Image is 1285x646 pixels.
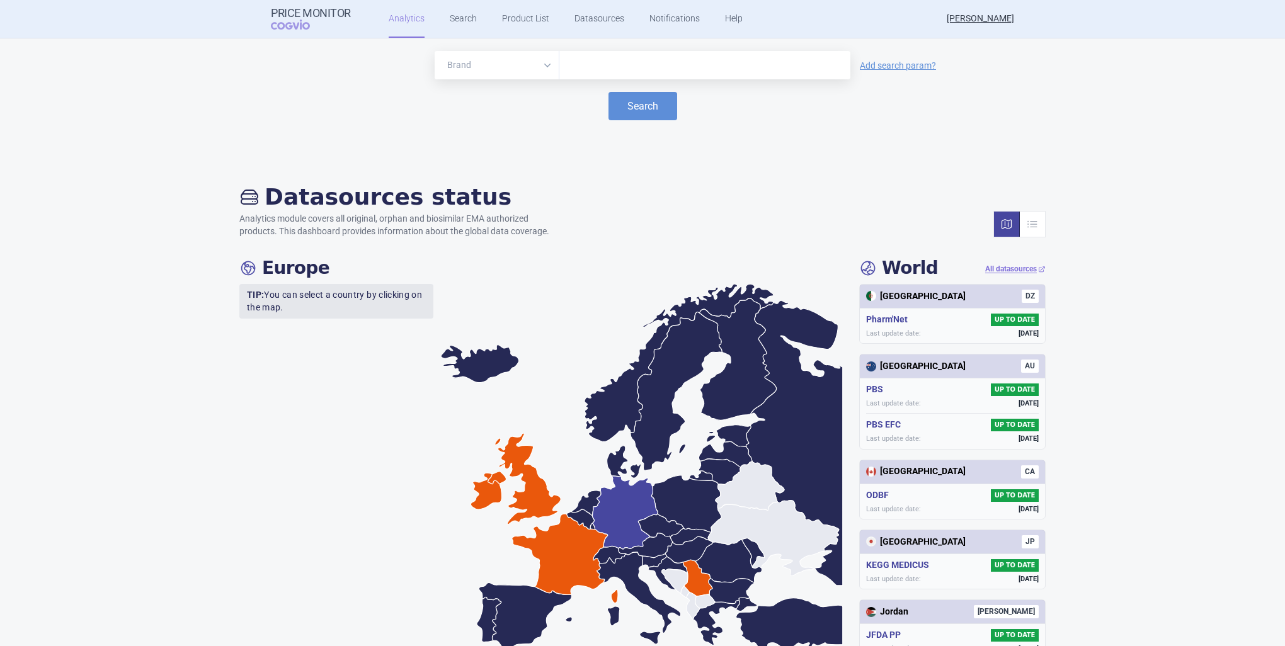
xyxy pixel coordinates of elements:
[866,606,908,618] div: Jordan
[866,629,906,642] h5: JFDA PP
[866,329,921,338] span: Last update date:
[239,183,562,210] h2: Datasources status
[1021,360,1039,373] span: AU
[1022,290,1039,303] span: DZ
[271,20,328,30] span: COGVIO
[866,536,876,547] img: Japan
[866,434,921,443] span: Last update date:
[991,419,1039,431] span: UP TO DATE
[866,399,921,408] span: Last update date:
[866,361,876,371] img: Australia
[866,383,888,396] h5: PBS
[866,291,876,301] img: Algeria
[271,7,351,31] a: Price MonitorCOGVIO
[991,383,1039,396] span: UP TO DATE
[1019,329,1039,338] span: [DATE]
[866,467,876,477] img: Canada
[866,607,876,617] img: Jordan
[239,258,329,279] h4: Europe
[239,284,433,319] p: You can select a country by clicking on the map.
[985,264,1046,275] a: All datasources
[866,360,966,373] div: [GEOGRAPHIC_DATA]
[866,559,934,572] h5: KEGG MEDICUS
[1019,574,1039,584] span: [DATE]
[866,536,966,548] div: [GEOGRAPHIC_DATA]
[991,314,1039,326] span: UP TO DATE
[1021,465,1039,479] span: CA
[866,465,966,478] div: [GEOGRAPHIC_DATA]
[991,629,1039,642] span: UP TO DATE
[1019,504,1039,514] span: [DATE]
[866,489,894,502] h5: ODBF
[974,605,1039,618] span: [PERSON_NAME]
[271,7,351,20] strong: Price Monitor
[866,504,921,514] span: Last update date:
[1019,434,1039,443] span: [DATE]
[866,419,906,431] h5: PBS EFC
[991,559,1039,572] span: UP TO DATE
[860,61,936,70] a: Add search param?
[247,290,264,300] strong: TIP:
[1019,399,1039,408] span: [DATE]
[991,489,1039,502] span: UP TO DATE
[1022,535,1039,548] span: JP
[866,574,921,584] span: Last update date:
[866,314,913,326] h5: Pharm'Net
[239,213,562,237] p: Analytics module covers all original, orphan and biosimilar EMA authorized products. This dashboa...
[866,290,966,303] div: [GEOGRAPHIC_DATA]
[859,258,938,279] h4: World
[608,92,677,120] button: Search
